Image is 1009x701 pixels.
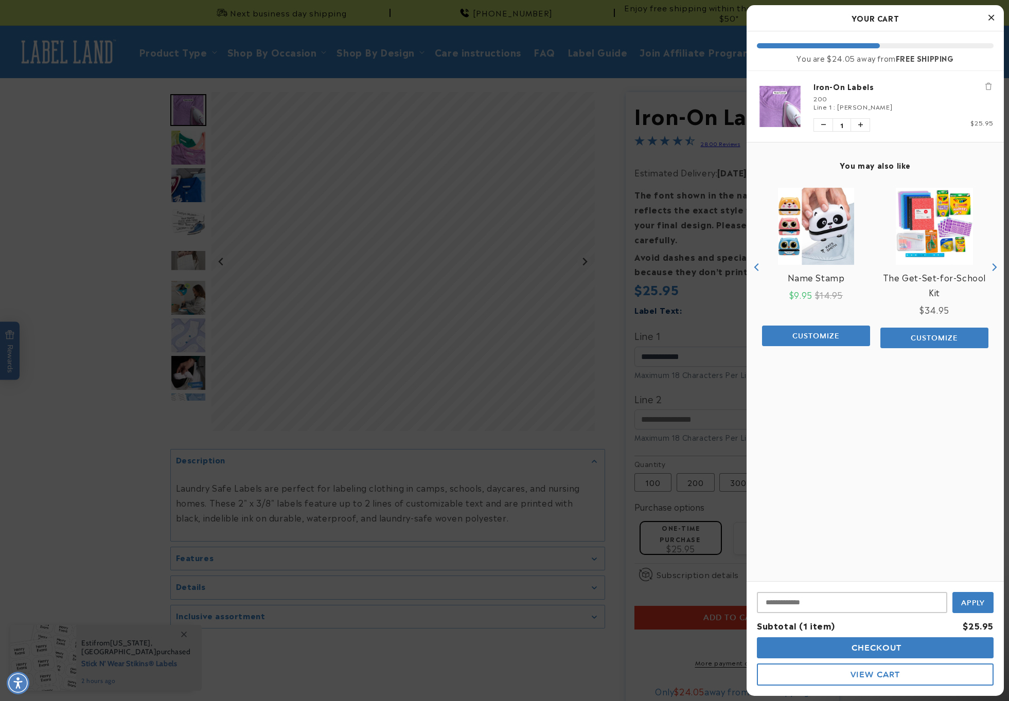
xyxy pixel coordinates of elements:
[757,53,994,63] div: You are $24.05 away from
[757,663,994,686] button: View Cart
[749,259,765,275] button: Previous
[849,643,902,653] span: Checkout
[757,10,994,26] h2: Your Cart
[851,119,870,131] button: Increase quantity of Iron-On Labels
[952,592,994,613] button: Apply
[919,303,949,316] span: $34.95
[983,81,994,92] button: Remove Iron-On Labels
[983,10,999,26] button: Close Cart
[814,119,833,131] button: Decrease quantity of Iron-On Labels
[26,29,153,48] button: Are these labels comfortable to wear?
[833,119,851,131] span: 1
[757,637,994,658] button: Checkout
[813,102,832,111] span: Line 1
[896,188,973,265] img: View The Get-Set-for-School Kit
[7,672,29,694] div: Accessibility Menu
[880,328,988,348] button: Add the product, Stick N' Wear Stikins® Labels to Cart
[834,102,836,111] span: :
[8,619,130,650] iframe: Sign Up via Text for Offers
[757,619,835,632] span: Subtotal (1 item)
[788,270,845,285] a: View Name Stamp
[837,102,892,111] span: [PERSON_NAME]
[875,177,994,358] div: product
[762,326,870,346] button: Add the product, Iron-On Labels to Cart
[813,81,994,92] a: Iron-On Labels
[757,592,947,613] input: Input Discount
[778,188,854,265] img: View Name Stamp
[757,160,994,170] h4: You may also like
[757,86,803,127] img: Iron-On Labels - Label Land
[961,598,985,607] span: Apply
[880,270,988,300] a: View The Get-Set-for-School Kit
[813,94,994,102] div: 200
[851,670,900,679] span: View Cart
[963,618,994,633] div: $25.95
[911,333,958,343] span: Customize
[789,289,812,301] span: $9.95
[970,118,994,127] span: $25.95
[757,71,994,142] li: product
[815,289,843,301] span: $14.95
[986,259,1001,275] button: Next
[896,52,954,63] b: FREE SHIPPING
[26,58,153,77] button: What material are the labels made of?
[792,331,840,340] span: Customize
[757,177,875,356] div: product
